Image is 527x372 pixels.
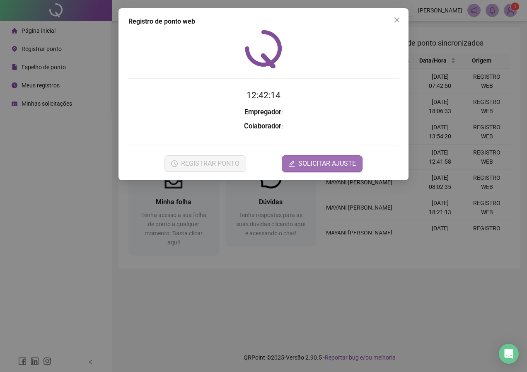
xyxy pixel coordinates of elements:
div: Registro de ponto web [128,17,399,27]
div: Open Intercom Messenger [499,344,519,364]
h3: : [128,121,399,132]
time: 12:42:14 [247,90,280,100]
strong: Colaborador [244,122,281,130]
button: Close [390,13,404,27]
img: QRPoint [245,30,282,68]
span: SOLICITAR AJUSTE [298,159,356,169]
button: REGISTRAR PONTO [164,155,246,172]
button: editSOLICITAR AJUSTE [282,155,363,172]
strong: Empregador [244,108,281,116]
span: edit [288,160,295,167]
h3: : [128,107,399,118]
span: close [394,17,400,23]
